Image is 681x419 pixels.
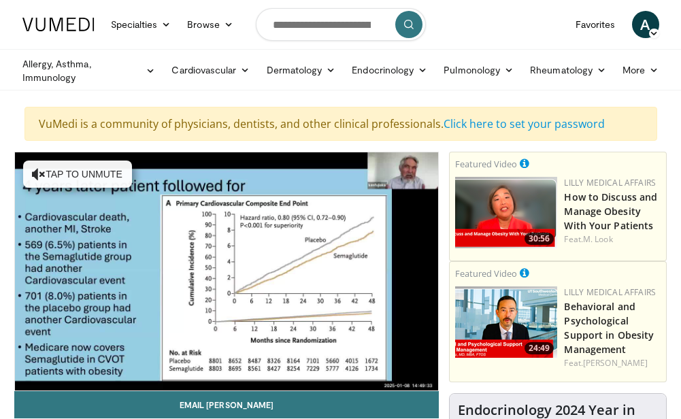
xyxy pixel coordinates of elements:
a: Lilly Medical Affairs [564,177,656,188]
a: Allergy, Asthma, Immunology [14,57,164,84]
a: 30:56 [455,177,557,248]
div: Feat. [564,233,661,246]
a: Rheumatology [522,56,614,84]
a: Pulmonology [435,56,522,84]
a: Endocrinology [344,56,435,84]
a: How to Discuss and Manage Obesity With Your Patients [564,190,657,232]
a: Behavioral and Psychological Support in Obesity Management [564,300,654,356]
small: Featured Video [455,158,517,170]
div: Feat. [564,357,661,369]
div: VuMedi is a community of physicians, dentists, and other clinical professionals. [24,107,657,141]
a: Cardiovascular [163,56,258,84]
a: Browse [179,11,242,38]
a: A [632,11,659,38]
img: VuMedi Logo [22,18,95,31]
a: Favorites [567,11,624,38]
input: Search topics, interventions [256,8,426,41]
a: Dermatology [259,56,344,84]
a: [PERSON_NAME] [583,357,648,369]
a: Email [PERSON_NAME] [14,391,439,418]
small: Featured Video [455,267,517,280]
img: c98a6a29-1ea0-4bd5-8cf5-4d1e188984a7.png.150x105_q85_crop-smart_upscale.png [455,177,557,248]
video-js: Video Player [15,152,439,390]
img: ba3304f6-7838-4e41-9c0f-2e31ebde6754.png.150x105_q85_crop-smart_upscale.png [455,286,557,358]
a: M. Look [583,233,613,245]
span: 24:49 [525,342,554,354]
a: 24:49 [455,286,557,358]
a: Lilly Medical Affairs [564,286,656,298]
a: More [614,56,667,84]
span: 30:56 [525,233,554,245]
a: Specialties [103,11,180,38]
button: Tap to unmute [23,161,132,188]
a: Click here to set your password [444,116,605,131]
